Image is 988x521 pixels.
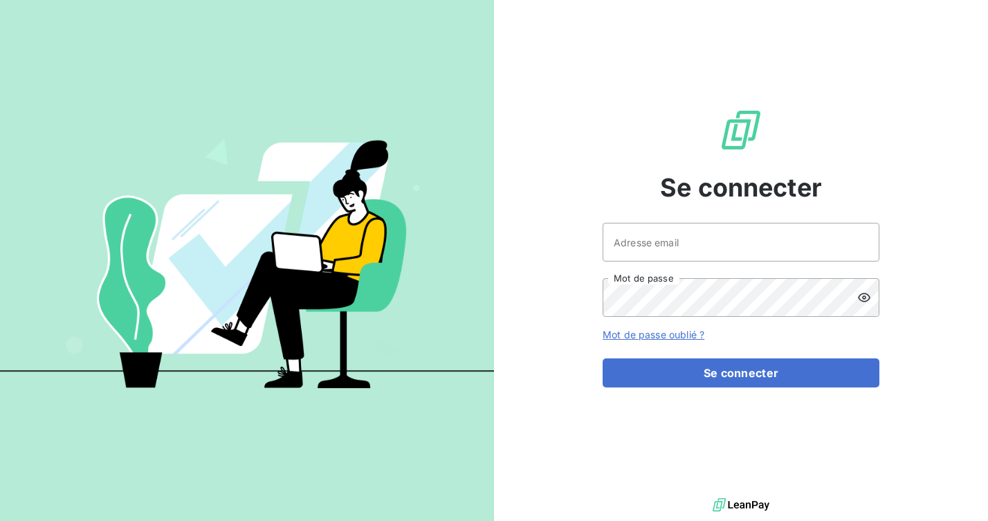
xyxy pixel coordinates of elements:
button: Se connecter [603,358,879,387]
span: Se connecter [660,169,822,206]
img: logo [713,495,769,515]
input: placeholder [603,223,879,262]
a: Mot de passe oublié ? [603,329,704,340]
img: Logo LeanPay [719,108,763,152]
